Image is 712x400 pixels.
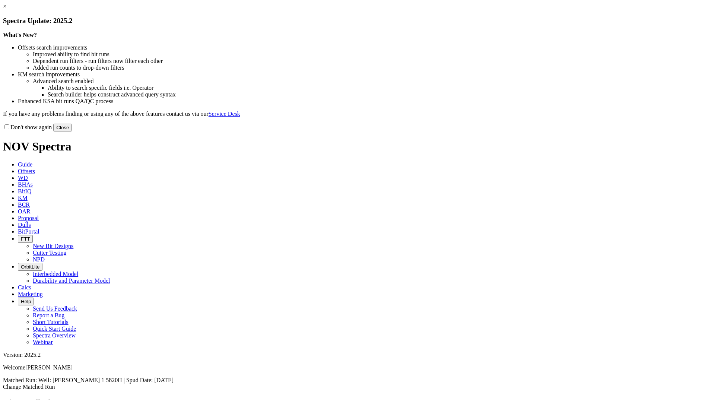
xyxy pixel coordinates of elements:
a: Cutter Testing [33,250,67,256]
span: BCR [18,201,30,208]
a: × [3,3,6,9]
span: KM [18,195,28,201]
a: Change Matched Run [3,384,55,390]
li: Improved ability to find bit runs [33,51,709,58]
span: OrbitLite [21,264,39,270]
button: Close [53,124,72,131]
div: Version: 2025.2 [3,352,709,358]
span: Matched Run: [3,377,37,383]
p: If you have any problems finding or using any of the above features contact us via our [3,111,709,117]
span: Proposal [18,215,39,221]
p: Welcome [3,364,709,371]
a: Durability and Parameter Model [33,277,110,284]
a: Spectra Overview [33,332,76,339]
a: Interbedded Model [33,271,78,277]
h1: NOV Spectra [3,140,709,153]
span: BitPortal [18,228,39,235]
li: Advanced search enabled [33,78,709,85]
li: Dependent run filters - run filters now filter each other [33,58,709,64]
li: Added run counts to drop-down filters [33,64,709,71]
span: Help [21,299,31,304]
a: Webinar [33,339,53,345]
li: Enhanced KSA bit runs QA/QC process [18,98,709,105]
strong: What's New? [3,32,37,38]
a: NPD [33,256,45,263]
input: Don't show again [4,124,9,129]
li: Offsets search improvements [18,44,709,51]
a: Service Desk [209,111,240,117]
span: Guide [18,161,32,168]
span: Calcs [18,284,31,291]
a: Short Tutorials [33,319,69,325]
span: Well: [PERSON_NAME] 1 5820H | Spud Date: [DATE] [38,377,174,383]
span: BitIQ [18,188,31,194]
li: Search builder helps construct advanced query syntax [48,91,709,98]
span: OAR [18,208,31,215]
a: Quick Start Guide [33,326,76,332]
label: Don't show again [3,124,52,130]
span: FTT [21,236,30,242]
a: New Bit Designs [33,243,73,249]
span: Offsets [18,168,35,174]
span: Marketing [18,291,43,297]
span: WD [18,175,28,181]
li: Ability to search specific fields i.e. Operator [48,85,709,91]
span: BHAs [18,181,33,188]
li: KM search improvements [18,71,709,78]
a: Report a Bug [33,312,64,318]
span: [PERSON_NAME] [25,364,73,371]
a: Send Us Feedback [33,305,77,312]
span: Dulls [18,222,31,228]
h3: Spectra Update: 2025.2 [3,17,709,25]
